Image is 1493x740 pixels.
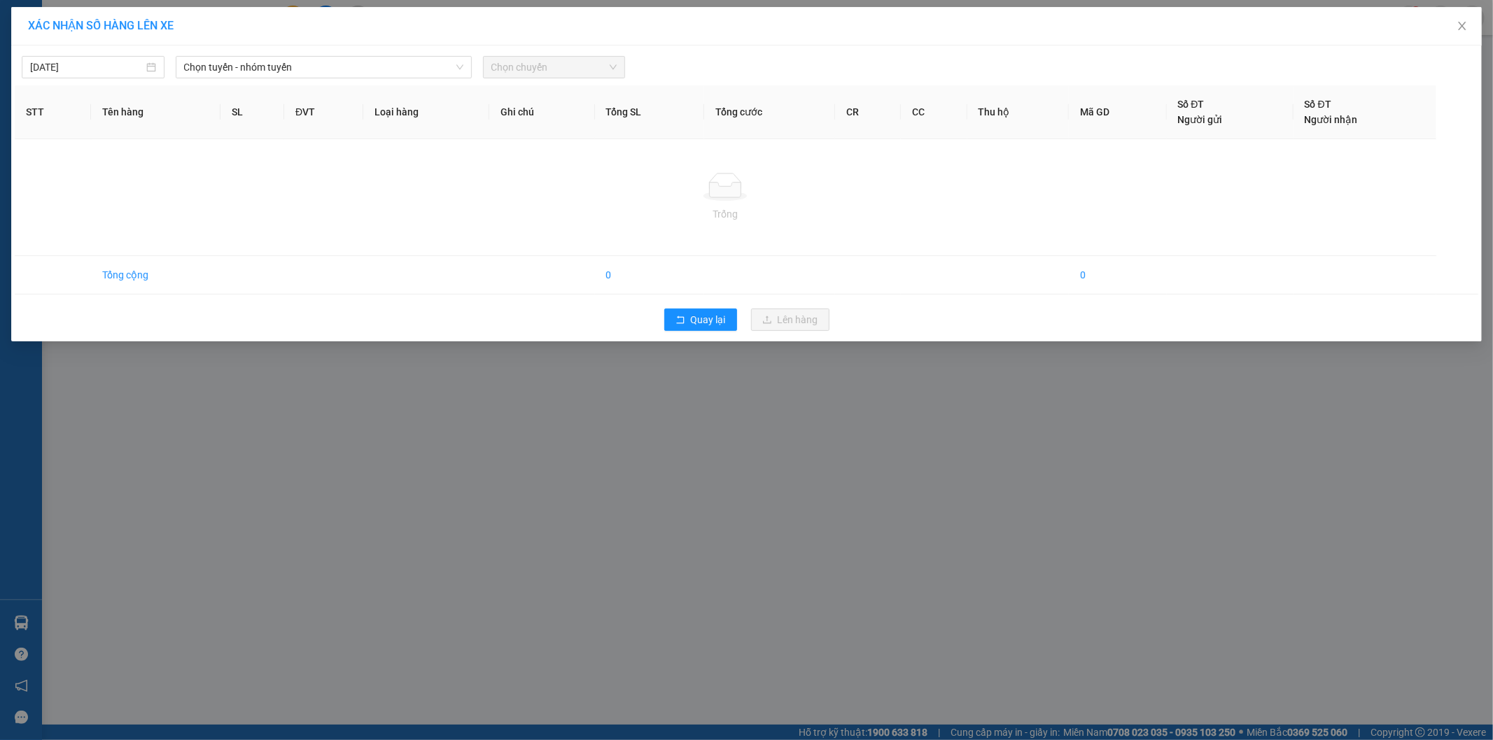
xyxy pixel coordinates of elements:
[1069,85,1167,139] th: Mã GD
[691,312,726,327] span: Quay lại
[7,50,16,121] img: logo
[595,256,705,294] td: 0
[1305,114,1358,125] span: Người nhận
[363,85,489,139] th: Loại hàng
[1178,114,1223,125] span: Người gửi
[30,59,143,75] input: 12/09/2025
[835,85,901,139] th: CR
[146,94,230,108] span: LH1209250254
[26,206,1425,222] div: Trống
[751,308,829,331] button: uploadLên hàng
[901,85,967,139] th: CC
[1069,256,1167,294] td: 0
[491,57,617,78] span: Chọn chuyến
[1457,20,1468,31] span: close
[184,57,463,78] span: Chọn tuyến - nhóm tuyến
[24,11,138,57] strong: CÔNG TY TNHH DỊCH VỤ DU LỊCH THỜI ĐẠI
[28,19,174,32] span: XÁC NHẬN SỐ HÀNG LÊN XE
[456,63,464,71] span: down
[1443,7,1482,46] button: Close
[664,308,737,331] button: rollbackQuay lại
[220,85,284,139] th: SL
[284,85,363,139] th: ĐVT
[91,256,220,294] td: Tổng cộng
[1178,99,1205,110] span: Số ĐT
[489,85,595,139] th: Ghi chú
[675,315,685,326] span: rollback
[704,85,835,139] th: Tổng cước
[967,85,1069,139] th: Thu hộ
[91,85,220,139] th: Tên hàng
[15,85,91,139] th: STT
[1305,99,1331,110] span: Số ĐT
[21,60,142,110] span: Chuyển phát nhanh: [GEOGRAPHIC_DATA] - [GEOGRAPHIC_DATA]
[595,85,705,139] th: Tổng SL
